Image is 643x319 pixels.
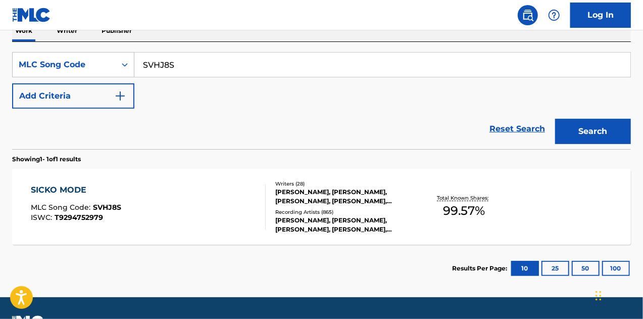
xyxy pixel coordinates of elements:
[12,155,81,164] p: Showing 1 - 1 of 1 results
[275,208,413,216] div: Recording Artists ( 865 )
[602,261,630,276] button: 100
[275,188,413,206] div: [PERSON_NAME], [PERSON_NAME], [PERSON_NAME], [PERSON_NAME], [PERSON_NAME] IBN SHAMAN [PERSON_NAME...
[19,59,110,71] div: MLC Song Code
[275,216,413,234] div: [PERSON_NAME], [PERSON_NAME], [PERSON_NAME], [PERSON_NAME], [PERSON_NAME]
[555,119,631,144] button: Search
[31,213,55,222] span: ISWC :
[544,5,564,25] div: Help
[592,270,643,319] iframe: Chat Widget
[12,20,35,41] p: Work
[55,213,103,222] span: T9294752979
[12,83,134,109] button: Add Criteria
[12,8,51,22] img: MLC Logo
[437,194,491,202] p: Total Known Shares:
[443,202,485,220] span: 99.57 %
[12,169,631,245] a: SICKO MODEMLC Song Code:SVHJ8SISWC:T9294752979Writers (28)[PERSON_NAME], [PERSON_NAME], [PERSON_N...
[592,270,643,319] div: Chat-Widget
[54,20,80,41] p: Writer
[98,20,135,41] p: Publisher
[572,261,600,276] button: 50
[452,264,510,273] p: Results Per Page:
[596,281,602,311] div: Ziehen
[518,5,538,25] a: Public Search
[275,180,413,188] div: Writers ( 28 )
[511,261,539,276] button: 10
[570,3,631,28] a: Log In
[541,261,569,276] button: 25
[114,90,126,102] img: 9d2ae6d4665cec9f34b9.svg
[31,184,121,196] div: SICKO MODE
[522,9,534,21] img: search
[548,9,560,21] img: help
[31,203,93,212] span: MLC Song Code :
[93,203,121,212] span: SVHJ8S
[484,118,550,140] a: Reset Search
[12,52,631,149] form: Search Form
